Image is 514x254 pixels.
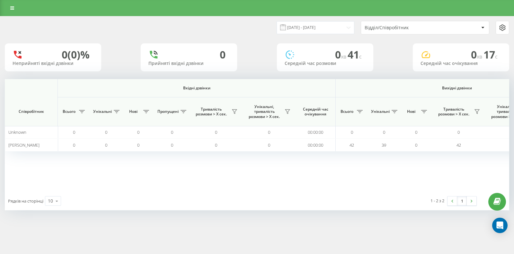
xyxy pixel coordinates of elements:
td: 00:00:00 [296,126,336,139]
span: 0 [457,129,460,135]
span: Пропущені [157,109,179,114]
span: 0 [351,129,353,135]
span: 42 [350,142,354,148]
span: 0 [105,142,107,148]
div: 0 (0)% [62,49,90,61]
span: Нові [125,109,141,114]
div: 0 [220,49,226,61]
div: Прийняті вхідні дзвінки [148,61,229,66]
span: Тривалість розмови > Х сек. [435,107,472,117]
span: Unknown [8,129,26,135]
span: 0 [171,129,173,135]
span: 0 [73,142,75,148]
span: Співробітник [10,109,52,114]
span: 0 [137,142,139,148]
span: 42 [456,142,461,148]
span: [PERSON_NAME] [8,142,40,148]
span: 0 [215,129,217,135]
span: хв [477,53,483,60]
span: Нові [403,109,419,114]
div: Середній час очікування [421,61,501,66]
div: Середній час розмови [285,61,366,66]
span: Всього [339,109,355,114]
span: Середній час очікування [300,107,331,117]
span: 41 [348,48,362,61]
span: 0 [268,142,270,148]
span: 0 [137,129,139,135]
span: Унікальні [93,109,112,114]
span: c [495,53,498,60]
span: Унікальні [371,109,390,114]
div: Open Intercom Messenger [492,218,508,233]
span: 0 [171,142,173,148]
span: 0 [105,129,107,135]
span: Рядків на сторінці [8,198,43,204]
div: 10 [48,198,53,204]
span: 0 [335,48,348,61]
td: 00:00:00 [296,139,336,151]
span: Тривалість розмови > Х сек. [193,107,230,117]
span: 0 [471,48,483,61]
span: Унікальні, тривалість розмови > Х сек. [246,104,283,119]
span: 0 [415,129,417,135]
div: Неприйняті вхідні дзвінки [13,61,93,66]
a: 1 [457,196,467,205]
div: Відділ/Співробітник [365,25,441,31]
div: 1 - 2 з 2 [430,197,444,204]
span: 0 [415,142,417,148]
span: Всього [61,109,77,114]
span: 17 [483,48,498,61]
span: 0 [215,142,217,148]
span: Вхідні дзвінки [75,86,319,91]
span: c [359,53,362,60]
span: 0 [73,129,75,135]
span: 0 [268,129,270,135]
span: хв [341,53,348,60]
span: 39 [382,142,386,148]
span: 0 [383,129,385,135]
